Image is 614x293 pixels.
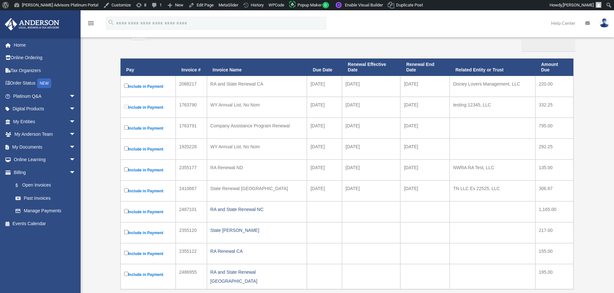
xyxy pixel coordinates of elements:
a: menu [87,22,95,27]
div: WY Annual List, No Nom [210,142,304,151]
a: My Documentsarrow_drop_down [5,141,85,153]
td: 1763790 [176,97,207,118]
div: RA and State Renewal NC [210,205,304,214]
label: Include in Payment [124,229,172,237]
td: 2355177 [176,160,207,180]
label: Include in Payment [124,124,172,132]
input: Include in Payment [124,272,128,276]
label: Include in Payment [124,270,172,279]
div: NEW [37,78,51,88]
i: search [108,19,115,26]
td: 217.00 [535,222,573,243]
td: [DATE] [342,139,400,160]
label: Include in Payment [124,145,172,153]
a: Platinum Q&Aarrow_drop_down [5,90,85,103]
td: 306.87 [535,180,573,201]
td: [DATE] [307,97,342,118]
div: RA and State Renewal [GEOGRAPHIC_DATA] [210,268,304,286]
label: Include in Payment [124,166,172,174]
td: [DATE] [400,118,450,139]
td: [DATE] [307,139,342,160]
input: Search: [521,40,575,52]
span: arrow_drop_down [69,166,82,179]
label: Include in Payment [124,82,172,90]
span: arrow_drop_down [69,128,82,141]
span: $ [19,181,22,189]
a: Home [5,39,85,51]
td: 2486955 [176,264,207,289]
img: Anderson Advisors Platinum Portal [3,18,61,31]
span: arrow_drop_down [69,141,82,154]
td: Disney Lovers Management, LLC [450,76,535,97]
div: RA Renewal CA [210,247,304,256]
td: [DATE] [400,160,450,180]
td: TN LLC Ex 22525, LLC [450,180,535,201]
td: [DATE] [400,76,450,97]
a: $Open Invoices [9,179,79,192]
input: Include in Payment [124,146,128,151]
div: RA and State Renewal CA [210,79,304,88]
input: Include in Payment [124,105,128,109]
td: 332.25 [535,97,573,118]
td: [DATE] [342,180,400,201]
td: testing 12345, LLC [450,97,535,118]
a: My Entitiesarrow_drop_down [5,115,85,128]
td: 195.00 [535,264,573,289]
th: Pay: activate to sort column descending [121,59,176,76]
th: Due Date: activate to sort column ascending [307,59,342,76]
label: Search: [519,32,573,52]
td: 2410667 [176,180,207,201]
span: arrow_drop_down [69,153,82,167]
a: Help Center [546,10,580,36]
div: RA Renewal ND [210,163,304,172]
a: Digital Productsarrow_drop_down [5,103,85,115]
a: Tax Organizers [5,64,85,77]
a: Events Calendar [5,217,85,230]
span: arrow_drop_down [69,90,82,103]
td: [DATE] [307,180,342,201]
td: [DATE] [400,139,450,160]
a: Order StatusNEW [5,77,85,90]
th: Renewal End Date: activate to sort column ascending [400,59,450,76]
td: 2088217 [176,76,207,97]
th: Renewal Effective Date: activate to sort column ascending [342,59,400,76]
span: arrow_drop_down [69,103,82,116]
td: 220.00 [535,76,573,97]
td: [DATE] [342,76,400,97]
a: Past Invoices [9,192,82,205]
td: [DATE] [307,118,342,139]
th: Invoice Name: activate to sort column ascending [207,59,307,76]
td: [DATE] [400,180,450,201]
div: WY Annual List, No Nom [210,100,304,109]
td: 1763791 [176,118,207,139]
td: 795.00 [535,118,573,139]
td: [DATE] [342,97,400,118]
input: Include in Payment [124,167,128,171]
label: Include in Payment [124,187,172,195]
input: Include in Payment [124,251,128,255]
div: State Renewal [GEOGRAPHIC_DATA] [210,184,304,193]
span: 0 [322,2,329,8]
input: Include in Payment [124,209,128,213]
a: My Anderson Teamarrow_drop_down [5,128,85,141]
img: User Pic [599,18,609,28]
td: [DATE] [342,160,400,180]
div: Company Assistance Program Renewal [210,121,304,130]
input: Include in Payment [124,84,128,88]
td: 292.25 [535,139,573,160]
i: menu [87,19,95,27]
span: arrow_drop_down [69,115,82,128]
td: NWRA RA Test, LLC [450,160,535,180]
td: 135.00 [535,160,573,180]
label: Show entries [120,32,160,47]
td: 2487101 [176,201,207,222]
label: Include in Payment [124,208,172,216]
td: [DATE] [400,97,450,118]
label: Include in Payment [124,103,172,111]
a: Billingarrow_drop_down [5,166,82,179]
input: Include in Payment [124,230,128,234]
input: Include in Payment [124,188,128,192]
td: [DATE] [342,118,400,139]
th: Amount Due: activate to sort column ascending [535,59,573,76]
input: Include in Payment [124,125,128,130]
